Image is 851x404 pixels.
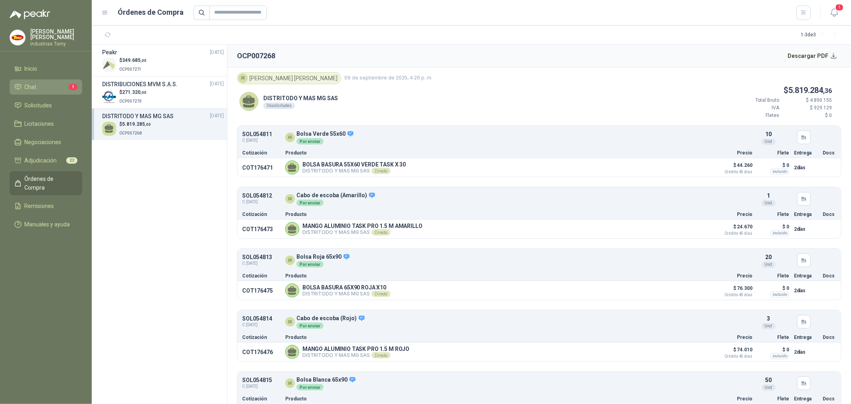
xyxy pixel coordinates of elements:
[762,200,776,206] div: Und
[285,378,295,388] div: IR
[371,229,391,236] div: Directo
[25,64,38,73] span: Inicio
[713,283,752,297] p: $ 76.300
[302,346,409,352] p: MANGO ALUMINIO TASK PRO 1.5 M ROJO
[784,104,832,112] p: $ 929.129
[242,273,280,278] p: Cotización
[296,138,324,145] div: Por enviar
[823,212,836,217] p: Docs
[25,202,54,210] span: Remisiones
[765,376,772,384] p: 50
[302,229,423,236] p: DISTRITODO Y MAS MG SAS
[296,323,324,329] div: Por enviar
[242,212,280,217] p: Cotización
[302,161,406,168] p: BOLSA BASURA 55X60 VERDE TASK X 30
[713,396,752,401] p: Precio
[285,151,708,155] p: Producto
[713,345,752,358] p: $ 74.010
[794,163,818,172] p: 2 días
[823,396,836,401] p: Docs
[835,4,844,11] span: 1
[285,194,295,204] div: IR
[713,212,752,217] p: Precio
[285,133,295,142] div: IR
[242,383,272,390] span: C: [DATE]
[10,171,82,195] a: Órdenes de Compra
[10,10,50,19] img: Logo peakr
[242,396,280,401] p: Cotización
[757,160,789,170] p: $ 0
[242,349,280,355] p: COT176476
[762,323,776,329] div: Und
[119,67,142,71] span: OCP007271
[770,230,789,236] div: Incluido
[762,139,776,145] div: Und
[770,353,789,359] div: Incluido
[344,74,432,82] span: 09 de septiembre de 2025, 4:26 p. m.
[823,273,836,278] p: Docs
[242,226,280,232] p: COT176473
[823,87,832,95] span: ,36
[140,90,146,95] span: ,00
[30,29,82,40] p: [PERSON_NAME] [PERSON_NAME]
[242,199,272,205] span: C: [DATE]
[731,84,832,97] p: $
[242,254,272,260] p: SOL054813
[210,49,224,56] span: [DATE]
[102,80,224,105] a: DISTRIBUCIONES MVM S.A.S.[DATE] Company Logo$271.320,00OCP007270
[119,99,142,103] span: OCP007270
[118,7,184,18] h1: Órdenes de Compra
[713,273,752,278] p: Precio
[242,137,272,144] span: C: [DATE]
[119,131,142,135] span: OCP007268
[285,396,708,401] p: Producto
[794,335,818,340] p: Entrega
[713,232,752,236] span: Crédito 45 días
[296,131,354,138] p: Bolsa Verde 55x60
[122,57,146,63] span: 349.685
[302,352,409,358] p: DISTRITODO Y MAS MG SAS
[119,89,146,96] p: $
[296,315,365,322] p: Cabo de escoba (Rojo)
[371,352,391,358] div: Directo
[296,253,350,261] p: Bolsa Roja 65x90
[296,384,324,390] div: Por enviar
[296,200,324,206] div: Por enviar
[237,72,341,84] div: [PERSON_NAME] [PERSON_NAME]
[794,212,818,217] p: Entrega
[757,345,789,354] p: $ 0
[242,335,280,340] p: Cotización
[713,222,752,236] p: $ 24.670
[794,273,818,278] p: Entrega
[122,89,146,95] span: 271.320
[302,284,391,291] p: BOLSA BASURA 65X90 ROJA X10
[713,170,752,174] span: Crédito 45 días
[102,58,116,72] img: Company Logo
[102,90,116,104] img: Company Logo
[122,121,151,127] span: 5.819.285
[238,73,248,83] div: IR
[285,317,295,327] div: IR
[757,396,789,401] p: Flete
[10,153,82,168] a: Adjudicación22
[140,58,146,63] span: ,00
[731,104,779,112] p: IVA
[10,79,82,95] a: Chat1
[757,335,789,340] p: Flete
[25,174,75,192] span: Órdenes de Compra
[242,322,272,328] span: C: [DATE]
[794,396,818,401] p: Entrega
[767,314,770,323] p: 3
[242,316,272,322] p: SOL054814
[757,222,789,232] p: $ 0
[242,287,280,294] p: COT176475
[69,84,77,90] span: 1
[285,273,708,278] p: Producto
[794,286,818,295] p: 2 días
[784,97,832,104] p: $ 4.890.155
[242,151,280,155] p: Cotización
[102,48,224,73] a: Peakr[DATE] Company Logo$349.685,00OCP007271
[242,193,272,199] p: SOL054812
[285,212,708,217] p: Producto
[823,151,836,155] p: Docs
